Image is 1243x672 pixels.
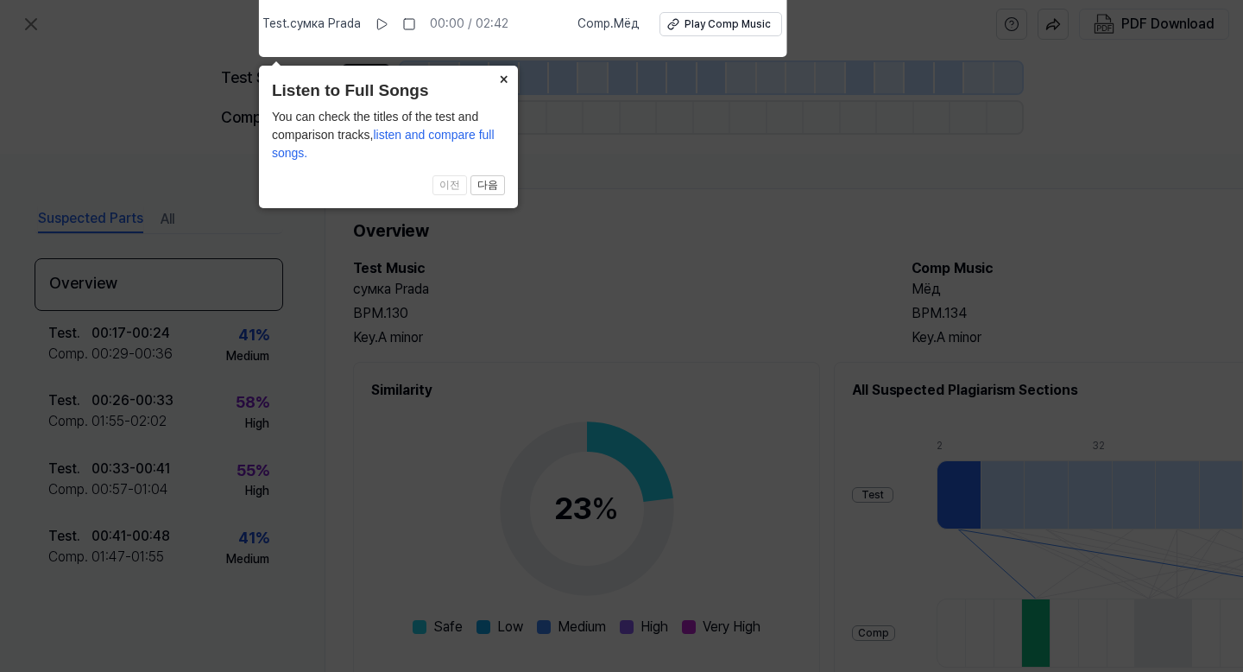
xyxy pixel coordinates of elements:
span: listen and compare full songs. [272,128,495,160]
header: Listen to Full Songs [272,79,505,104]
div: 00:00 / 02:42 [430,16,508,33]
button: 다음 [470,175,505,196]
span: Comp . Мёд [577,16,639,33]
div: Play Comp Music [685,17,771,32]
button: Play Comp Music [659,12,782,36]
button: Close [490,66,518,90]
div: You can check the titles of the test and comparison tracks, [272,108,505,162]
span: Test . сумка Prada [262,16,361,33]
